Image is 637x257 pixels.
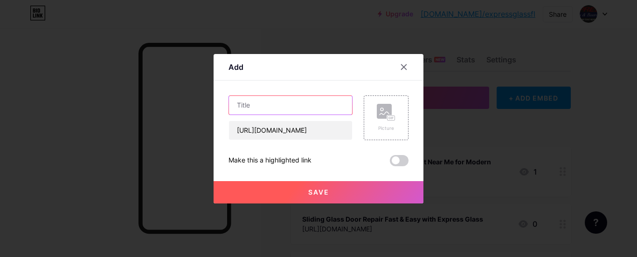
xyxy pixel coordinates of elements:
input: URL [229,121,352,140]
button: Save [214,181,423,203]
div: Picture [377,125,395,132]
input: Title [229,96,352,115]
div: Make this a highlighted link [228,155,312,166]
div: Add [228,61,243,73]
span: Save [308,188,329,196]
